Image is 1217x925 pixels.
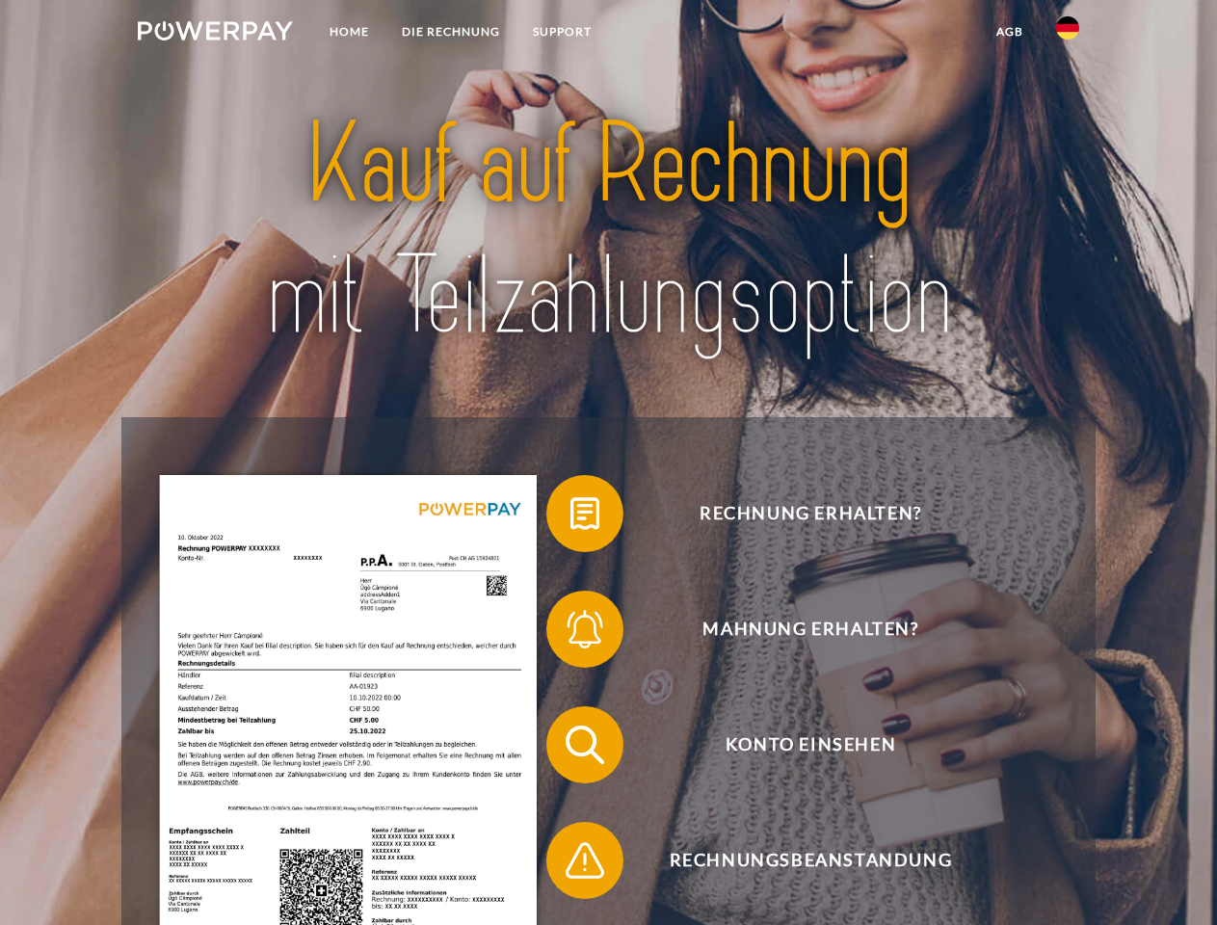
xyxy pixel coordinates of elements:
img: de [1056,16,1079,40]
img: title-powerpay_de.svg [184,92,1033,369]
a: SUPPORT [516,14,608,49]
img: qb_search.svg [561,721,609,769]
button: Rechnung erhalten? [546,475,1047,552]
span: Mahnung erhalten? [574,591,1046,668]
span: Konto einsehen [574,706,1046,783]
button: Konto einsehen [546,706,1047,783]
button: Rechnungsbeanstandung [546,822,1047,899]
a: DIE RECHNUNG [385,14,516,49]
span: Rechnung erhalten? [574,475,1046,552]
span: Rechnungsbeanstandung [574,822,1046,899]
button: Mahnung erhalten? [546,591,1047,668]
img: logo-powerpay-white.svg [138,21,293,40]
img: qb_warning.svg [561,836,609,885]
img: qb_bill.svg [561,489,609,538]
img: qb_bell.svg [561,605,609,653]
a: agb [980,14,1040,49]
a: Home [313,14,385,49]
